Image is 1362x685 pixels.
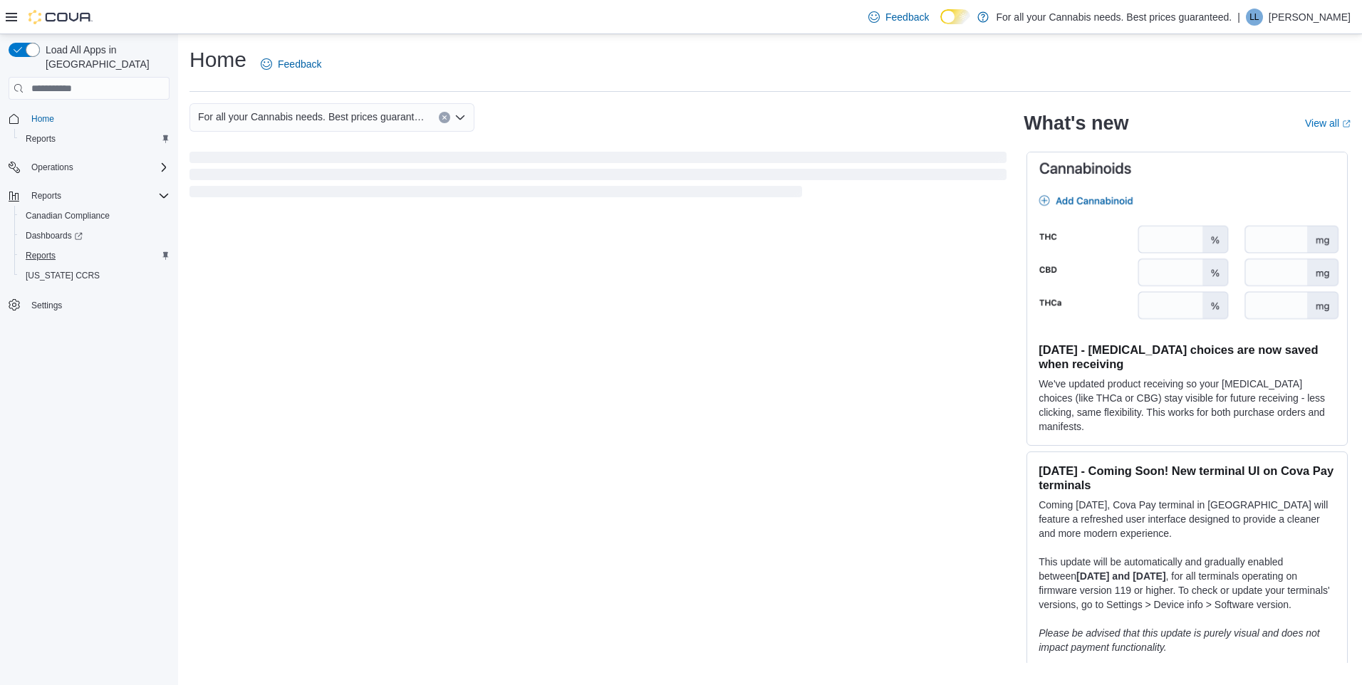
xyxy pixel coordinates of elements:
button: Settings [3,294,175,315]
svg: External link [1342,120,1351,128]
span: Home [31,113,54,125]
span: Settings [31,300,62,311]
button: Open list of options [454,112,466,123]
p: [PERSON_NAME] [1269,9,1351,26]
a: Reports [20,247,61,264]
span: Home [26,110,170,127]
p: This update will be automatically and gradually enabled between , for all terminals operating on ... [1039,555,1336,612]
span: Dashboards [20,227,170,244]
span: Reports [20,247,170,264]
em: Please be advised that this update is purely visual and does not impact payment functionality. [1039,627,1320,653]
a: Dashboards [14,226,175,246]
p: For all your Cannabis needs. Best prices guaranteed. [996,9,1232,26]
strong: [DATE] and [DATE] [1076,570,1165,582]
span: Canadian Compliance [20,207,170,224]
span: Canadian Compliance [26,210,110,221]
input: Dark Mode [940,9,970,24]
h2: What's new [1024,112,1128,135]
a: Dashboards [20,227,88,244]
p: Coming [DATE], Cova Pay terminal in [GEOGRAPHIC_DATA] will feature a refreshed user interface des... [1039,498,1336,540]
span: Dashboards [26,230,83,241]
span: Feedback [885,10,929,24]
a: Reports [20,130,61,147]
span: Reports [31,190,61,202]
span: Dark Mode [940,24,941,25]
div: Lara Langer [1246,9,1263,26]
span: Operations [26,159,170,176]
a: Feedback [863,3,935,31]
a: View allExternal link [1305,117,1351,129]
span: Settings [26,296,170,313]
button: Reports [26,187,67,204]
span: Operations [31,162,73,173]
p: | [1237,9,1240,26]
a: Feedback [255,50,327,78]
span: Reports [26,250,56,261]
button: [US_STATE] CCRS [14,266,175,286]
h3: [DATE] - Coming Soon! New terminal UI on Cova Pay terminals [1039,464,1336,492]
span: Washington CCRS [20,267,170,284]
span: Reports [26,187,170,204]
button: Home [3,108,175,129]
button: Reports [14,246,175,266]
button: Clear input [439,112,450,123]
a: Home [26,110,60,127]
a: Canadian Compliance [20,207,115,224]
button: Reports [14,129,175,149]
p: We've updated product receiving so your [MEDICAL_DATA] choices (like THCa or CBG) stay visible fo... [1039,377,1336,434]
span: Reports [26,133,56,145]
img: Cova [28,10,93,24]
span: For all your Cannabis needs. Best prices guaranteed. [198,108,425,125]
span: LL [1249,9,1259,26]
span: Loading [189,155,1007,200]
button: Canadian Compliance [14,206,175,226]
button: Reports [3,186,175,206]
span: Reports [20,130,170,147]
span: [US_STATE] CCRS [26,270,100,281]
h1: Home [189,46,246,74]
span: Feedback [278,57,321,71]
span: Load All Apps in [GEOGRAPHIC_DATA] [40,43,170,71]
button: Operations [3,157,175,177]
a: [US_STATE] CCRS [20,267,105,284]
a: Settings [26,297,68,314]
button: Operations [26,159,79,176]
nav: Complex example [9,103,170,352]
h3: [DATE] - [MEDICAL_DATA] choices are now saved when receiving [1039,342,1336,371]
